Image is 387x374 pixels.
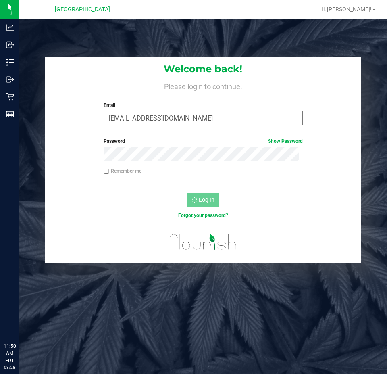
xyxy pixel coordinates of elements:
[4,364,16,370] p: 08/28
[199,196,214,203] span: Log In
[6,58,14,66] inline-svg: Inventory
[319,6,372,13] span: Hi, [PERSON_NAME]!
[268,138,303,144] a: Show Password
[104,169,109,174] input: Remember me
[187,193,219,207] button: Log In
[6,41,14,49] inline-svg: Inbound
[45,81,361,90] h4: Please login to continue.
[6,110,14,118] inline-svg: Reports
[104,102,302,109] label: Email
[45,64,361,74] h1: Welcome back!
[55,6,110,13] span: [GEOGRAPHIC_DATA]
[104,167,141,175] label: Remember me
[178,213,228,218] a: Forgot your password?
[6,75,14,84] inline-svg: Outbound
[104,138,125,144] span: Password
[4,343,16,364] p: 11:50 AM EDT
[6,93,14,101] inline-svg: Retail
[6,23,14,31] inline-svg: Analytics
[164,228,243,257] img: flourish_logo.svg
